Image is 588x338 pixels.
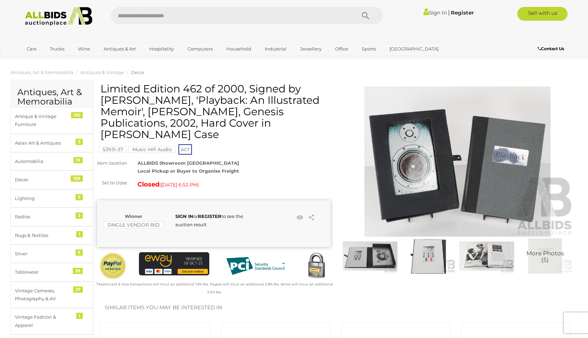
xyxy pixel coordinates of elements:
div: Vintage Fashion & Apparel [15,313,72,329]
a: Wine [73,43,95,55]
a: Register [451,9,474,16]
a: Sign In [423,9,447,16]
strong: ALLBIDS Showroom [GEOGRAPHIC_DATA] [138,160,239,166]
a: Household [222,43,256,55]
div: Silver [15,250,72,258]
a: Hospitality [145,43,178,55]
span: ( ) [159,182,199,188]
div: 5 [76,249,83,256]
a: Music Hifi Audio [129,147,176,152]
h2: Antiques, Art & Memorabilia [17,88,86,107]
a: Cars [22,43,41,55]
a: 53931-37 [99,147,127,152]
strong: Closed [138,181,159,188]
a: Decor [131,70,144,75]
div: Automobilia [15,157,72,165]
div: 29 [73,268,83,274]
mark: Music Hifi Audio [129,146,176,153]
a: Vintage Cameras, Photography & AV 27 [10,282,93,308]
a: Rugs & Textiles 1 [10,226,93,245]
div: Vintage Cameras, Photography & AV [15,287,72,303]
a: Jewellery [296,43,326,55]
a: More Photos(5) [518,238,572,274]
button: Search [348,7,383,24]
a: Industrial [260,43,291,55]
div: 1 [76,231,83,237]
a: Antiques & Vintage [80,70,124,75]
div: 3 [76,212,83,219]
div: 130 [71,112,83,118]
div: 27 [73,286,83,293]
div: 3 [76,194,83,200]
a: Asian Art & Antiques 3 [10,134,93,152]
a: Radios 3 [10,208,93,226]
a: Automobilia 19 [10,152,93,171]
strong: Local Pickup or Buyer to Organise Freight [138,168,239,174]
div: 3 [76,139,83,145]
a: Lighting 3 [10,189,93,208]
small: Mastercard & Visa transactions will incur an additional 1.9% fee. Paypal will incur an additional... [96,282,333,294]
a: Vintage Fashion & Apparel 1 [10,308,93,335]
a: Sports [357,43,380,55]
div: Decor [15,176,72,184]
a: Sell with us [517,7,568,21]
div: Antique & Vintage Furniture [15,112,72,129]
h1: Limited Edition 462 of 2000, Signed by [PERSON_NAME], 'Playback: An Illustrated Memoir', [PERSON_... [100,83,329,140]
div: 19 [73,157,83,163]
a: REGISTER [198,213,221,219]
div: Rugs & Textiles [15,231,72,239]
span: or to see the auction result [175,213,243,227]
a: Antique & Vintage Furniture 130 [10,107,93,134]
h2: Similar items you may be interested in [105,305,567,311]
img: Limited Edition 462 of 2000, Signed by Sir George Martin, 'Playback: An Illustrated Memoir', Geor... [459,238,514,274]
span: ACT [178,144,192,155]
a: Office [331,43,353,55]
div: Item location [92,159,132,167]
img: Limited Edition 462 of 2000, Signed by Sir George Martin, 'Playback: An Illustrated Memoir', Geor... [343,238,397,274]
b: Contact Us [538,46,564,51]
img: Limited Edition 462 of 2000, Signed by Sir George Martin, 'Playback: An Illustrated Memoir', Geor... [518,238,572,274]
a: Decor 109 [10,171,93,189]
a: Tablewear 29 [10,263,93,281]
a: SIGN IN [175,213,193,219]
img: Limited Edition 462 of 2000, Signed by Sir George Martin, 'Playback: An Illustrated Memoir', Geor... [401,238,456,274]
span: More Photos (5) [526,250,564,263]
a: Trucks [45,43,69,55]
div: 109 [71,175,83,182]
a: Antiques, Art & Memorabilia [10,70,73,75]
img: eWAY Payment Gateway [139,252,209,276]
div: Set to close [92,179,132,187]
a: Silver 5 [10,245,93,263]
div: Asian Art & Antiques [15,139,72,147]
a: Antiques & Art [99,43,140,55]
div: Lighting [15,194,72,202]
div: 1 [76,313,83,319]
b: Winner [125,213,142,219]
span: [DATE] 6:53 PM [161,182,198,188]
img: Secured by Rapid SSL [302,252,330,280]
div: Tablewear [15,268,72,276]
li: Watch this item [295,212,305,223]
img: Limited Edition 462 of 2000, Signed by Sir George Martin, 'Playback: An Illustrated Memoir', Geor... [341,86,574,237]
mark: SINGLE VENDOR BID [104,221,164,228]
a: Computers [183,43,217,55]
img: Allbids.com.au [21,7,96,26]
span: | [448,9,450,16]
a: [GEOGRAPHIC_DATA] [385,43,443,55]
div: Radios [15,213,72,221]
img: Official PayPal Seal [99,252,127,280]
img: PCI DSS compliant [221,252,290,280]
a: Contact Us [538,45,566,53]
mark: 53931-37 [99,146,127,153]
